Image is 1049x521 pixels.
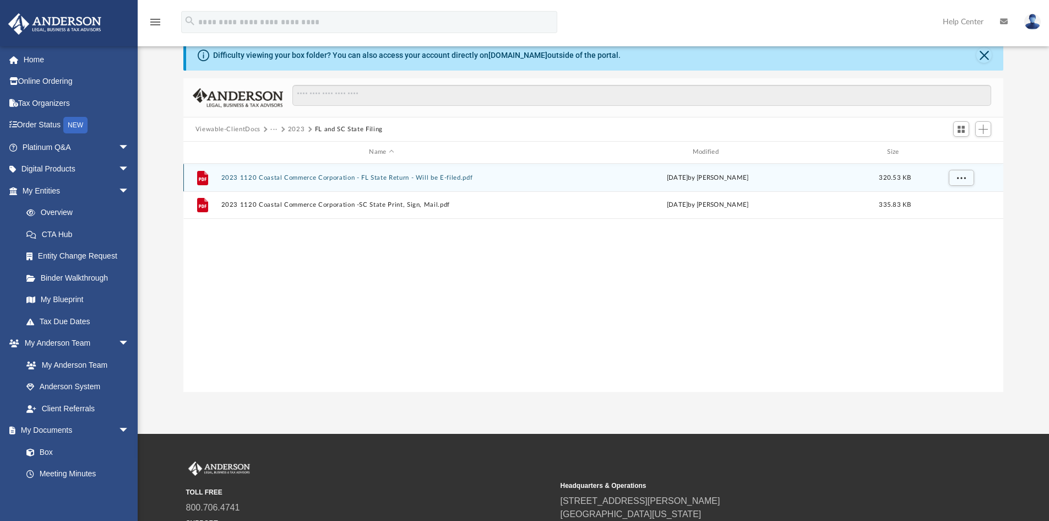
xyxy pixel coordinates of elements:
a: My Documentsarrow_drop_down [8,420,140,442]
div: Modified [547,147,868,157]
button: Viewable-ClientDocs [195,125,260,135]
a: Order StatusNEW [8,114,146,137]
button: Switch to Grid View [953,121,970,137]
span: arrow_drop_down [118,158,140,181]
a: Digital Productsarrow_drop_down [8,158,146,180]
img: User Pic [1024,14,1041,30]
a: Tax Due Dates [15,310,146,332]
span: 320.53 KB [879,174,911,180]
a: My Blueprint [15,289,140,311]
a: [DOMAIN_NAME] [488,51,547,60]
button: 2023 [288,125,305,135]
span: arrow_drop_down [118,420,140,442]
div: id [188,147,216,157]
a: Overview [15,202,146,224]
a: Tax Organizers [8,92,146,114]
div: [DATE] by [PERSON_NAME] [547,200,868,210]
a: CTA Hub [15,223,146,245]
a: Binder Walkthrough [15,267,146,289]
button: Close [976,47,992,63]
button: 2023 1120 Coastal Commerce Corporation - FL State Return - Will be E-filed.pdf [221,174,542,181]
a: [GEOGRAPHIC_DATA][US_STATE] [561,509,702,519]
a: Online Ordering [8,71,146,93]
a: Platinum Q&Aarrow_drop_down [8,136,146,158]
button: ··· [270,125,278,135]
img: Anderson Advisors Platinum Portal [5,13,105,35]
a: menu [149,21,162,29]
a: Entity Change Request [15,245,146,267]
span: arrow_drop_down [118,332,140,355]
button: FL and SC State Filing [315,125,383,135]
div: Name [220,147,542,157]
a: Home [8,49,146,71]
div: NEW [63,117,88,133]
div: grid [183,164,1004,392]
a: My Anderson Teamarrow_drop_down [8,332,140,355]
small: TOLL FREE [186,487,553,497]
a: Anderson System [15,376,140,398]
span: 335.83 KB [879,202,911,208]
button: More options [948,169,974,186]
i: search [184,15,196,27]
a: [STREET_ADDRESS][PERSON_NAME] [561,496,720,506]
a: Meeting Minutes [15,463,140,485]
i: menu [149,15,162,29]
button: Add [975,121,992,137]
input: Search files and folders [292,85,991,106]
div: Size [873,147,917,157]
span: arrow_drop_down [118,136,140,159]
span: arrow_drop_down [118,180,140,202]
div: id [922,147,999,157]
div: Difficulty viewing your box folder? You can also access your account directly on outside of the p... [213,50,621,61]
a: Box [15,441,135,463]
a: 800.706.4741 [186,503,240,512]
a: Client Referrals [15,398,140,420]
a: My Entitiesarrow_drop_down [8,180,146,202]
div: [DATE] by [PERSON_NAME] [547,173,868,182]
button: 2023 1120 Coastal Commerce Corporation -SC State Print, Sign, Mail.pdf [221,201,542,208]
small: Headquarters & Operations [561,481,927,491]
img: Anderson Advisors Platinum Portal [186,461,252,476]
a: My Anderson Team [15,354,135,376]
